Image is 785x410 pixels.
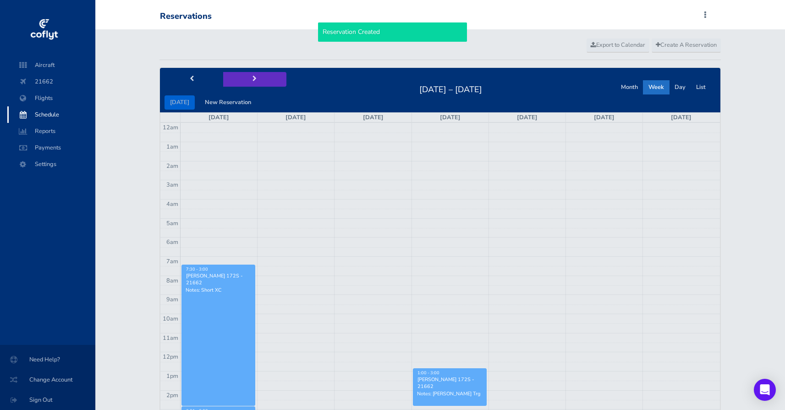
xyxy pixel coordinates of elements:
span: Change Account [11,371,84,388]
span: Payments [16,139,86,156]
span: 1am [166,143,178,151]
span: 6am [166,238,178,246]
a: [DATE] [209,113,229,122]
button: Day [669,80,691,94]
span: 12am [163,123,178,132]
span: 21662 [16,73,86,90]
span: Settings [16,156,86,172]
img: coflyt logo [29,16,59,44]
span: 4am [166,200,178,208]
span: 7am [166,257,178,266]
div: Reservations [160,11,212,22]
span: Flights [16,90,86,106]
div: [PERSON_NAME] 172S - 21662 [417,376,483,390]
span: Create A Reservation [656,41,717,49]
button: [DATE] [165,95,195,110]
a: Create A Reservation [652,39,721,52]
a: [DATE] [285,113,306,122]
p: Notes: [PERSON_NAME] Trg [417,390,483,397]
a: [DATE] [440,113,461,122]
span: Sign Out [11,392,84,408]
span: Reports [16,123,86,139]
span: 3am [166,181,178,189]
span: Aircraft [16,57,86,73]
span: 7:30 - 3:00 [186,266,208,272]
span: 2pm [166,391,178,399]
span: Schedule [16,106,86,123]
span: 5am [166,219,178,227]
span: Export to Calendar [591,41,645,49]
span: 8am [166,277,178,285]
button: Week [643,80,670,94]
span: Need Help? [11,351,84,368]
span: 12pm [163,353,178,361]
button: New Reservation [199,95,257,110]
a: [DATE] [517,113,538,122]
div: [PERSON_NAME] 172S - 21662 [186,272,251,286]
a: [DATE] [594,113,615,122]
a: [DATE] [671,113,692,122]
button: prev [160,72,223,86]
button: next [223,72,286,86]
h2: [DATE] – [DATE] [414,82,488,95]
span: 1pm [166,372,178,380]
span: 9am [166,295,178,304]
div: Reservation Created [318,22,467,42]
button: List [691,80,711,94]
span: 1:00 - 3:00 [417,370,439,376]
button: Month [615,80,643,94]
span: 10am [163,315,178,323]
a: Export to Calendar [587,39,649,52]
a: [DATE] [363,113,384,122]
p: Notes: Short XC [186,287,251,294]
div: Open Intercom Messenger [754,379,776,401]
span: 11am [163,334,178,342]
span: 2am [166,162,178,170]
